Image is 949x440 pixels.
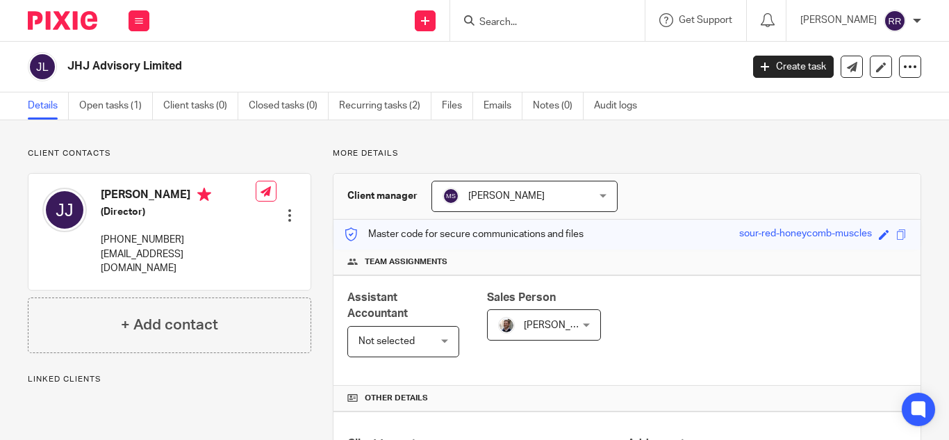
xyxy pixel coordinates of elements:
a: Recurring tasks (2) [339,92,431,120]
p: Client contacts [28,148,311,159]
span: Assistant Accountant [347,292,408,319]
p: Linked clients [28,374,311,385]
p: More details [333,148,921,159]
div: sour-red-honeycomb-muscles [739,227,872,243]
span: [PERSON_NAME] [524,320,600,330]
a: Audit logs [594,92,647,120]
img: svg%3E [443,188,459,204]
img: Pixie [28,11,97,30]
img: svg%3E [42,188,87,232]
a: Open tasks (1) [79,92,153,120]
a: Files [442,92,473,120]
span: Not selected [358,336,415,346]
span: Other details [365,393,428,404]
span: [PERSON_NAME] [468,191,545,201]
i: Primary [197,188,211,202]
img: svg%3E [28,52,57,81]
h4: + Add contact [121,314,218,336]
a: Client tasks (0) [163,92,238,120]
h4: [PERSON_NAME] [101,188,256,205]
p: Master code for secure communications and files [344,227,584,241]
span: Team assignments [365,256,447,268]
a: Create task [753,56,834,78]
input: Search [478,17,603,29]
a: Details [28,92,69,120]
span: Sales Person [487,292,556,303]
p: [PERSON_NAME] [800,13,877,27]
p: [EMAIL_ADDRESS][DOMAIN_NAME] [101,247,256,276]
a: Closed tasks (0) [249,92,329,120]
a: Notes (0) [533,92,584,120]
img: svg%3E [884,10,906,32]
span: Get Support [679,15,732,25]
img: Matt%20Circle.png [498,317,515,334]
h2: JHJ Advisory Limited [67,59,600,74]
p: [PHONE_NUMBER] [101,233,256,247]
h3: Client manager [347,189,418,203]
h5: (Director) [101,205,256,219]
a: Emails [484,92,522,120]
